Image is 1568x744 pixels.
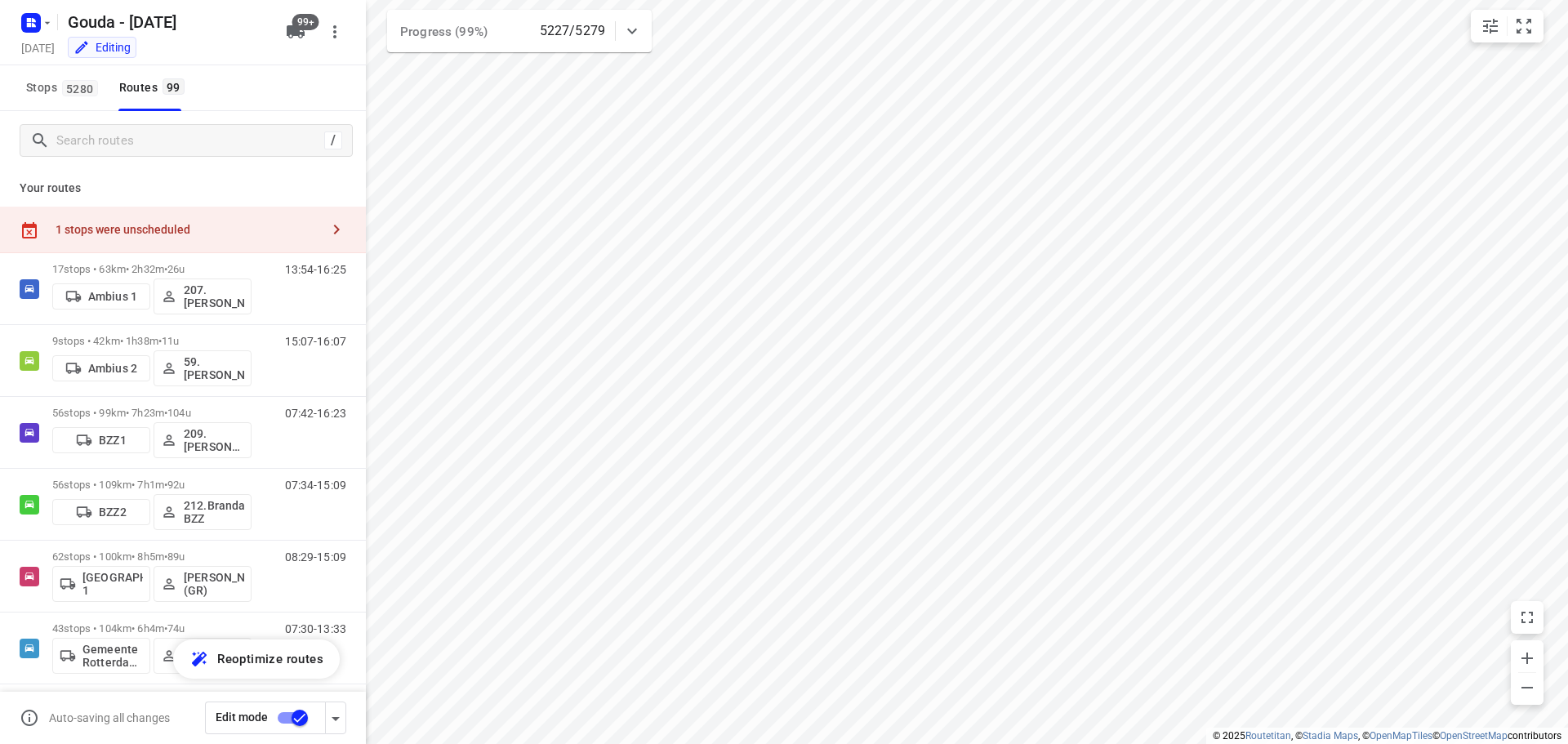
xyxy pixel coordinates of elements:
[1508,10,1540,42] button: Fit zoom
[52,622,252,635] p: 43 stops • 104km • 6h4m
[52,550,252,563] p: 62 stops • 100km • 8h5m
[285,622,346,635] p: 07:30-13:33
[26,78,103,98] span: Stops
[1370,730,1432,742] a: OpenMapTiles
[1245,730,1291,742] a: Routetitan
[82,643,143,669] p: Gemeente Rotterdam 2
[285,263,346,276] p: 13:54-16:25
[52,355,150,381] button: Ambius 2
[154,566,252,602] button: [PERSON_NAME] (GR)
[318,16,351,48] button: More
[99,434,127,447] p: BZZ1
[52,407,252,419] p: 56 stops • 99km • 7h23m
[158,335,162,347] span: •
[540,21,605,41] p: 5227/5279
[20,180,346,197] p: Your routes
[52,263,252,275] p: 17 stops • 63km • 2h32m
[167,263,185,275] span: 26u
[119,78,189,98] div: Routes
[99,506,127,519] p: BZZ2
[1474,10,1507,42] button: Map settings
[167,479,185,491] span: 92u
[292,14,319,30] span: 99+
[216,711,268,724] span: Edit mode
[163,78,185,95] span: 99
[1213,730,1561,742] li: © 2025 , © , © © contributors
[184,499,244,525] p: 212.Brandao BZZ
[164,622,167,635] span: •
[52,427,150,453] button: BZZ1
[167,622,185,635] span: 74u
[285,335,346,348] p: 15:07-16:07
[285,479,346,492] p: 07:34-15:09
[184,355,244,381] p: 59.[PERSON_NAME]
[62,80,98,96] span: 5280
[88,290,137,303] p: Ambius 1
[82,571,143,597] p: [GEOGRAPHIC_DATA] 1
[52,566,150,602] button: [GEOGRAPHIC_DATA] 1
[162,335,179,347] span: 11u
[61,9,273,35] h5: Rename
[56,223,320,236] div: 1 stops were unscheduled
[73,39,131,56] div: You are currently in edit mode.
[52,283,150,310] button: Ambius 1
[52,335,252,347] p: 9 stops • 42km • 1h38m
[387,10,652,52] div: Progress (99%)5227/5279
[52,638,150,674] button: Gemeente Rotterdam 2
[164,479,167,491] span: •
[154,278,252,314] button: 207.[PERSON_NAME]
[164,550,167,563] span: •
[52,479,252,491] p: 56 stops • 109km • 7h1m
[164,407,167,419] span: •
[167,407,191,419] span: 104u
[184,427,244,453] p: 209.[PERSON_NAME] (BZZ)
[279,16,312,48] button: 99+
[285,407,346,420] p: 07:42-16:23
[154,422,252,458] button: 209.[PERSON_NAME] (BZZ)
[56,128,324,154] input: Search routes
[154,494,252,530] button: 212.Brandao BZZ
[326,707,345,728] div: Driver app settings
[324,131,342,149] div: /
[49,711,170,724] p: Auto-saving all changes
[52,499,150,525] button: BZZ2
[1471,10,1543,42] div: small contained button group
[1440,730,1508,742] a: OpenStreetMap
[1303,730,1358,742] a: Stadia Maps
[15,38,61,57] h5: Project date
[285,550,346,564] p: 08:29-15:09
[184,571,244,597] p: [PERSON_NAME] (GR)
[184,283,244,310] p: 207.[PERSON_NAME]
[400,25,488,39] span: Progress (99%)
[164,263,167,275] span: •
[217,648,323,670] span: Reoptimize routes
[154,638,252,674] button: [PERSON_NAME] (GR)
[173,639,340,679] button: Reoptimize routes
[88,362,137,375] p: Ambius 2
[154,350,252,386] button: 59.[PERSON_NAME]
[167,550,185,563] span: 89u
